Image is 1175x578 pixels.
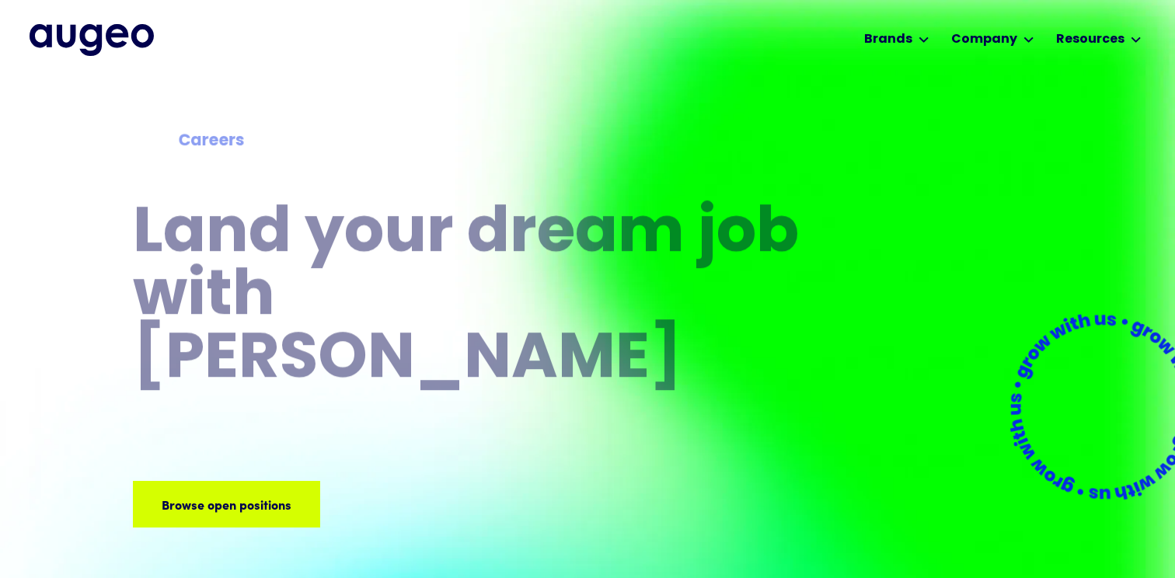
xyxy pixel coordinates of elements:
[951,30,1017,49] div: Company
[30,24,154,55] img: Augeo's full logo in midnight blue.
[864,30,912,49] div: Brands
[133,204,804,392] h1: Land your dream job﻿ with [PERSON_NAME]
[133,481,320,528] a: Browse open positions
[179,134,245,150] strong: Careers
[30,24,154,55] a: home
[1056,30,1124,49] div: Resources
